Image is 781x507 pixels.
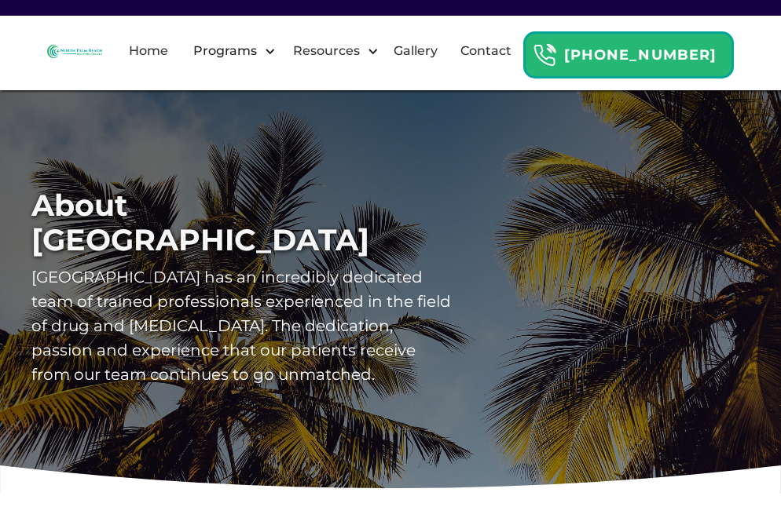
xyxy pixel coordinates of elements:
[533,43,556,67] img: Header Calendar Icons
[31,265,456,387] p: [GEOGRAPHIC_DATA] has an incredibly dedicated team of trained professionals experienced in the fi...
[523,24,734,78] a: Header Calendar Icons[PHONE_NUMBER]
[384,26,447,76] a: Gallery
[289,42,364,60] div: Resources
[189,42,261,60] div: Programs
[119,26,178,76] a: Home
[451,26,521,76] a: Contact
[564,46,717,64] strong: [PHONE_NUMBER]
[31,188,456,257] h1: About [GEOGRAPHIC_DATA]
